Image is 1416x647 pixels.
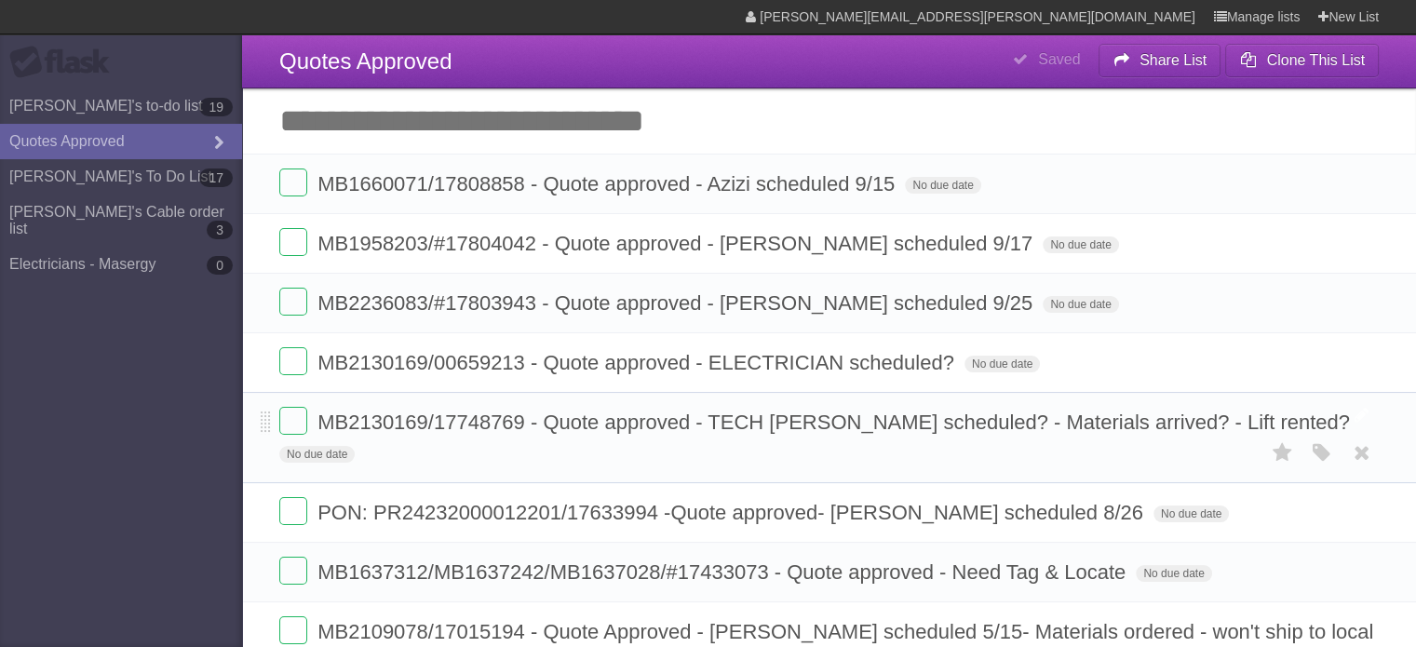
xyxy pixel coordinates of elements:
[279,288,307,316] label: Done
[279,48,452,74] span: Quotes Approved
[9,46,121,79] div: Flask
[317,291,1037,315] span: MB2236083/#17803943 - Quote approved - [PERSON_NAME] scheduled 9/25
[1038,51,1080,67] b: Saved
[279,616,307,644] label: Done
[199,168,233,187] b: 17
[1225,44,1379,77] button: Clone This List
[317,501,1148,524] span: PON: PR24232000012201/17633994 -Quote approved- [PERSON_NAME] scheduled 8/26
[1043,236,1118,253] span: No due date
[317,351,959,374] span: MB2130169/00659213 - Quote approved - ELECTRICIAN scheduled?
[1266,52,1365,68] b: Clone This List
[279,557,307,585] label: Done
[207,221,233,239] b: 3
[317,560,1130,584] span: MB1637312/MB1637242/MB1637028/#17433073 - Quote approved - Need Tag & Locate
[279,347,307,375] label: Done
[279,228,307,256] label: Done
[317,232,1037,255] span: MB1958203/#17804042 - Quote approved - [PERSON_NAME] scheduled 9/17
[199,98,233,116] b: 19
[279,446,355,463] span: No due date
[279,407,307,435] label: Done
[1265,438,1301,468] label: Star task
[279,168,307,196] label: Done
[1099,44,1221,77] button: Share List
[317,172,899,195] span: MB1660071/17808858 - Quote approved - Azizi scheduled 9/15
[317,411,1355,434] span: MB2130169/17748769 - Quote approved - TECH [PERSON_NAME] scheduled? - Materials arrived? - Lift r...
[964,356,1040,372] span: No due date
[207,256,233,275] b: 0
[1140,52,1207,68] b: Share List
[279,497,307,525] label: Done
[1153,505,1229,522] span: No due date
[905,177,980,194] span: No due date
[1043,296,1118,313] span: No due date
[1136,565,1211,582] span: No due date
